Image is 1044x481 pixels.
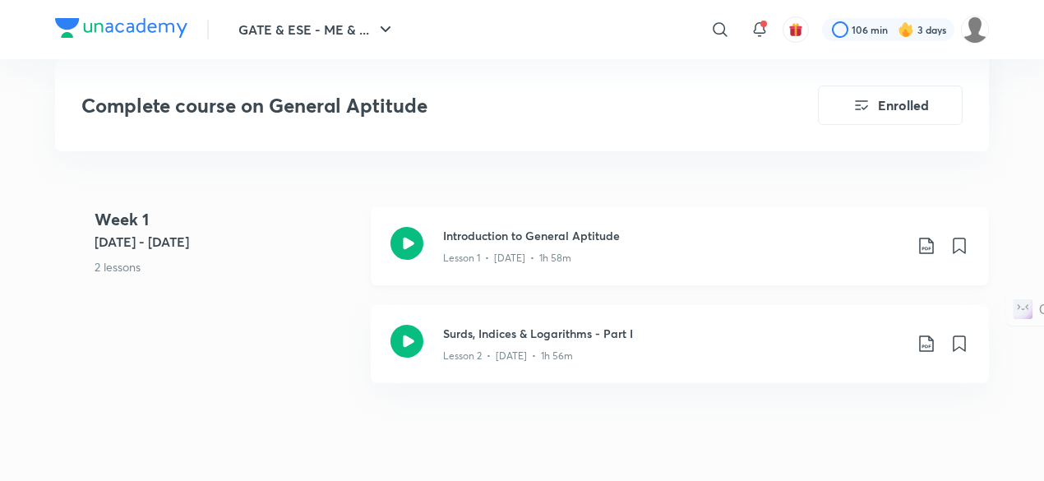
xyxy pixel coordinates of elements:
button: Enrolled [818,86,963,125]
a: Introduction to General AptitudeLesson 1 • [DATE] • 1h 58m [371,207,989,305]
p: Lesson 1 • [DATE] • 1h 58m [443,251,571,266]
img: yash Singh [961,16,989,44]
button: avatar [783,16,809,43]
h5: [DATE] - [DATE] [95,232,358,252]
h3: Complete course on General Aptitude [81,94,725,118]
p: 2 lessons [95,258,358,275]
h3: Surds, Indices & Logarithms - Part I [443,325,903,342]
h3: Introduction to General Aptitude [443,227,903,244]
h4: Week 1 [95,207,358,232]
a: Surds, Indices & Logarithms - Part ILesson 2 • [DATE] • 1h 56m [371,305,989,403]
img: avatar [788,22,803,37]
p: Lesson 2 • [DATE] • 1h 56m [443,349,573,363]
a: Company Logo [55,18,187,42]
img: streak [898,21,914,38]
img: Company Logo [55,18,187,38]
button: GATE & ESE - ME & ... [229,13,405,46]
